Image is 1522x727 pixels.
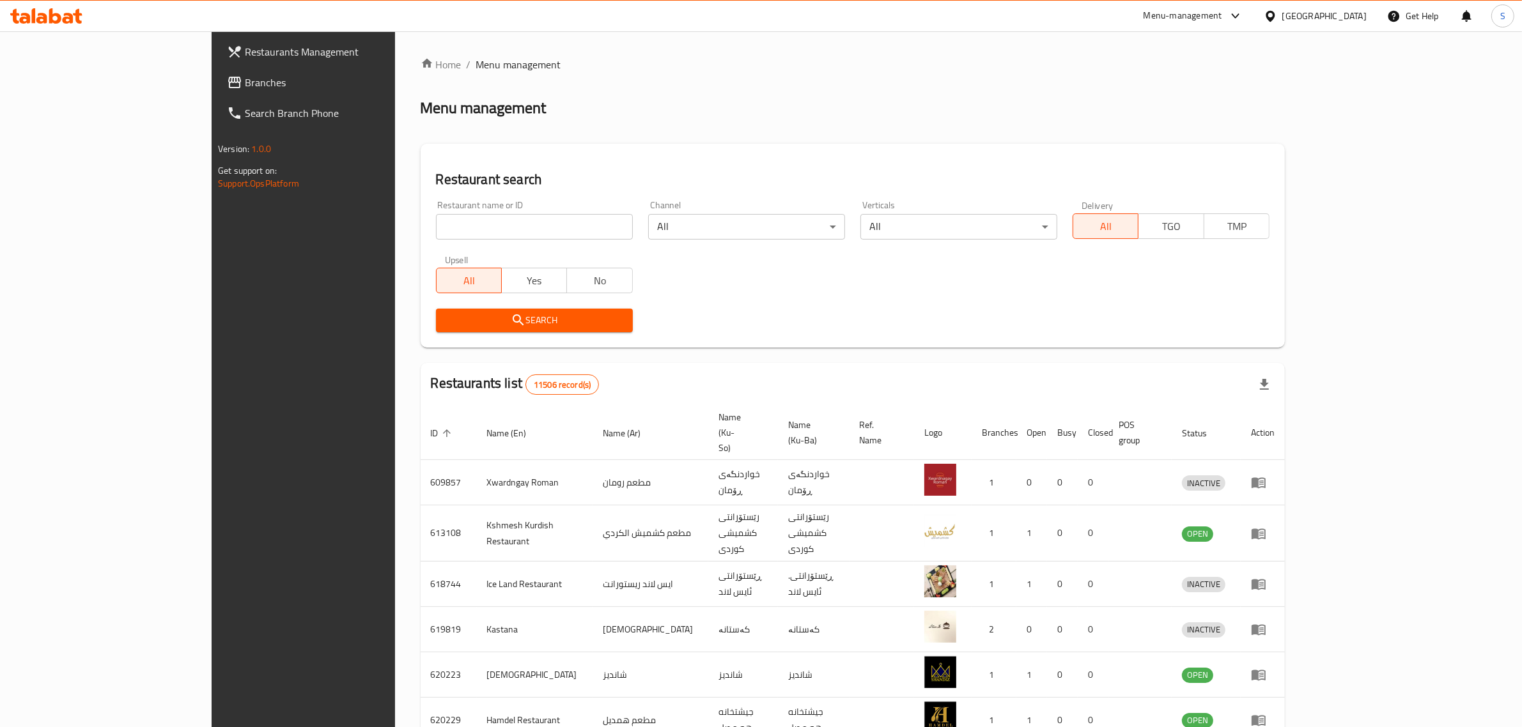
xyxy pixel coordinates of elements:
[445,255,469,264] label: Upsell
[1047,562,1078,607] td: 0
[1016,460,1047,505] td: 0
[446,312,623,328] span: Search
[1182,668,1213,682] span: OPEN
[1204,213,1270,239] button: TMP
[1016,562,1047,607] td: 1
[1182,622,1225,638] div: INACTIVE
[251,141,271,157] span: 1.0.0
[1182,526,1213,542] div: OPEN
[708,652,778,698] td: شانديز
[436,214,633,240] input: Search for restaurant name or ID..
[572,272,627,290] span: No
[477,562,593,607] td: Ice Land Restaurant
[1251,622,1275,637] div: Menu
[593,460,708,505] td: مطعم رومان
[593,652,708,698] td: شانديز
[593,607,708,652] td: [DEMOGRAPHIC_DATA]
[1047,607,1078,652] td: 0
[860,214,1057,240] div: All
[778,505,850,562] td: رێستۆرانتی کشمیشى كوردى
[1078,460,1108,505] td: 0
[708,505,778,562] td: رێستۆرانتی کشمیشى كوردى
[972,406,1016,460] th: Branches
[1241,406,1285,460] th: Action
[778,460,850,505] td: خواردنگەی ڕۆمان
[566,268,632,293] button: No
[924,515,956,547] img: Kshmesh Kurdish Restaurant
[1144,217,1199,236] span: TGO
[218,162,277,179] span: Get support on:
[1182,425,1223,441] span: Status
[1047,652,1078,698] td: 0
[526,379,598,391] span: 11506 record(s)
[972,460,1016,505] td: 1
[436,309,633,332] button: Search
[1078,652,1108,698] td: 0
[972,505,1016,562] td: 1
[525,374,599,395] div: Total records count
[860,417,899,448] span: Ref. Name
[708,460,778,505] td: خواردنگەی ڕۆمان
[1500,9,1505,23] span: S
[477,652,593,698] td: [DEMOGRAPHIC_DATA]
[501,268,567,293] button: Yes
[1138,213,1204,239] button: TGO
[245,105,456,121] span: Search Branch Phone
[924,611,956,643] img: Kastana
[476,57,561,72] span: Menu management
[477,607,593,652] td: Kastana
[924,464,956,496] img: Xwardngay Roman
[1119,417,1156,448] span: POS group
[1073,213,1138,239] button: All
[217,36,466,67] a: Restaurants Management
[1251,475,1275,490] div: Menu
[593,562,708,607] td: ايس لاند ريستورانت
[442,272,497,290] span: All
[1078,406,1108,460] th: Closed
[1047,460,1078,505] td: 0
[1209,217,1264,236] span: TMP
[708,607,778,652] td: کەستانە
[507,272,562,290] span: Yes
[1078,217,1133,236] span: All
[245,75,456,90] span: Branches
[1249,369,1280,400] div: Export file
[436,170,1270,189] h2: Restaurant search
[421,57,1285,72] nav: breadcrumb
[217,98,466,128] a: Search Branch Phone
[1016,505,1047,562] td: 1
[593,505,708,562] td: مطعم كشميش الكردي
[718,409,763,455] span: Name (Ku-So)
[217,67,466,98] a: Branches
[1016,406,1047,460] th: Open
[467,57,471,72] li: /
[421,98,547,118] h2: Menu management
[431,425,455,441] span: ID
[431,374,600,395] h2: Restaurants list
[1182,622,1225,637] span: INACTIVE
[972,652,1016,698] td: 1
[436,268,502,293] button: All
[648,214,845,240] div: All
[708,562,778,607] td: ڕێستۆرانتی ئایس لاند
[1047,406,1078,460] th: Busy
[972,562,1016,607] td: 1
[1182,476,1225,491] span: INACTIVE
[1182,577,1225,592] span: INACTIVE
[1078,607,1108,652] td: 0
[1016,607,1047,652] td: 0
[924,656,956,688] img: Shandiz
[1251,576,1275,592] div: Menu
[788,417,834,448] span: Name (Ku-Ba)
[218,141,249,157] span: Version:
[1082,201,1114,210] label: Delivery
[477,505,593,562] td: Kshmesh Kurdish Restaurant
[1251,667,1275,682] div: Menu
[1078,562,1108,607] td: 0
[778,652,850,698] td: شانديز
[778,562,850,607] td: .ڕێستۆرانتی ئایس لاند
[972,607,1016,652] td: 2
[603,425,657,441] span: Name (Ar)
[218,175,299,192] a: Support.OpsPlatform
